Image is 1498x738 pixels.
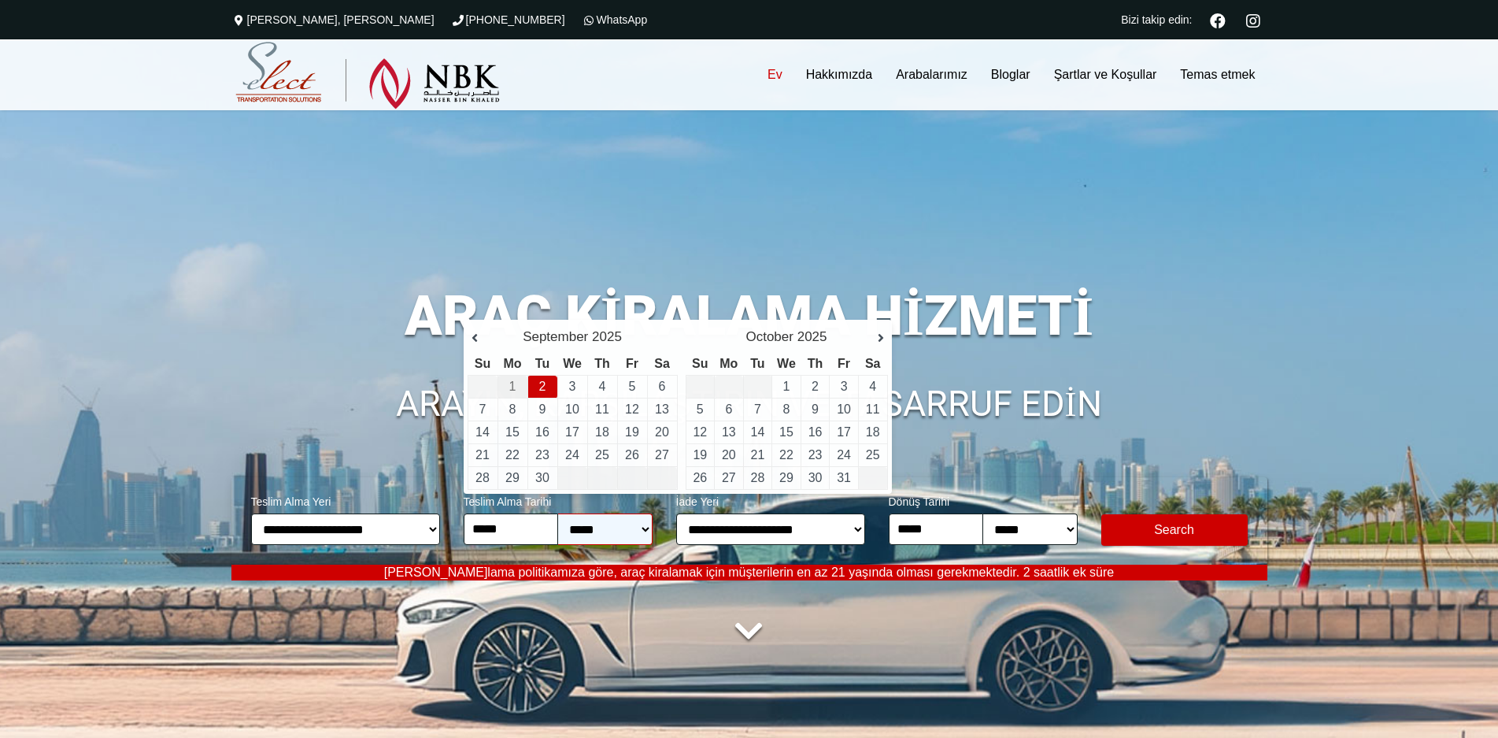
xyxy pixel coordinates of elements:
a: 30 [808,471,823,484]
a: 17 [837,425,851,439]
span: Monday [503,357,521,370]
a: 10 [837,402,851,416]
a: 21 [475,448,490,462]
a: 20 [722,448,736,462]
a: 30 [535,471,549,484]
a: Bloglar [979,39,1042,110]
a: 29 [779,471,793,484]
a: [PHONE_NUMBER] [450,13,565,26]
font: [PERSON_NAME], [PERSON_NAME] [247,13,435,26]
a: 13 [655,402,669,416]
a: 27 [655,448,669,462]
a: 2 [539,380,546,393]
a: Prev [472,331,495,347]
font: Bloglar [991,68,1030,81]
a: 4 [599,380,606,393]
a: 1 [783,380,790,393]
font: Temas etmek [1180,68,1255,81]
a: 5 [697,402,704,416]
a: 24 [565,448,579,462]
font: ARAÇ KİRALAMA HİZMETİ [405,284,1094,348]
span: Sunday [475,357,490,370]
a: 18 [866,425,880,439]
span: September [523,329,588,344]
a: 12 [625,402,639,416]
span: Wednesday [777,357,796,370]
a: 26 [693,471,707,484]
a: WhatsApp [581,13,648,26]
a: 21 [751,448,765,462]
a: 8 [783,402,790,416]
span: 2025 [797,329,827,344]
span: 1 [509,380,516,393]
a: 16 [535,425,549,439]
td: Pick-Up Date [497,376,527,399]
a: 5 [629,380,636,393]
font: [PHONE_NUMBER] [466,13,565,26]
a: 19 [693,448,707,462]
a: 31 [837,471,851,484]
span: Thursday [594,357,610,370]
a: 22 [779,448,793,462]
a: 29 [505,471,520,484]
a: 24 [837,448,851,462]
a: 8 [509,402,516,416]
a: 7 [754,402,761,416]
span: Sunday [692,357,708,370]
a: 3 [569,380,576,393]
a: 18 [595,425,609,439]
span: Monday [719,357,738,370]
a: Arabalarımız [884,39,979,110]
font: Ev [767,68,782,81]
font: Teslim Alma Yeri [251,495,331,508]
a: Next [860,331,884,347]
a: 15 [505,425,520,439]
a: 20 [655,425,669,439]
span: Friday [626,357,638,370]
span: Saturday [865,357,881,370]
span: Friday [838,357,850,370]
a: 10 [565,402,579,416]
span: 2025 [592,329,622,344]
a: 23 [808,448,823,462]
span: Tuesday [750,357,764,370]
span: October [745,329,793,344]
a: 17 [565,425,579,439]
a: 4 [869,380,876,393]
font: Teslim Alma Tarihi [464,495,552,508]
a: 19 [625,425,639,439]
a: Temas etmek [1168,39,1267,110]
span: Wednesday [563,357,582,370]
span: Tuesday [535,357,549,370]
a: 16 [808,425,823,439]
a: 2 [812,380,819,393]
a: 14 [751,425,765,439]
font: WhatsApp [597,13,648,26]
font: ARAYIN, KARŞILAŞTIRIN VE TASARRUF EDİN [396,383,1101,425]
font: Hakkımızda [806,68,872,81]
a: 14 [475,425,490,439]
a: Facebook [1204,11,1232,28]
a: 11 [595,402,609,416]
font: Dönüş Tarihi [889,495,950,508]
a: 25 [866,448,880,462]
a: 26 [625,448,639,462]
font: Bizi takip edin: [1121,13,1192,26]
a: 11 [866,402,880,416]
font: Arabalarımız [896,68,967,81]
span: Saturday [654,357,670,370]
a: 7 [479,402,486,416]
font: [PERSON_NAME]lama politikamıza göre, araç kiralamak için müşterilerin en az 21 yaşında olması ger... [384,566,1114,579]
span: Thursday [808,357,823,370]
img: Araba Kiralama Seçin [235,42,500,109]
a: 23 [535,448,549,462]
font: İade Yeri [676,495,719,508]
a: 3 [841,380,848,393]
a: 6 [659,380,666,393]
a: 27 [722,471,736,484]
a: 22 [505,448,520,462]
a: 28 [475,471,490,484]
a: Hakkımızda [794,39,884,110]
a: 28 [751,471,765,484]
a: Instagram [1240,11,1267,28]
